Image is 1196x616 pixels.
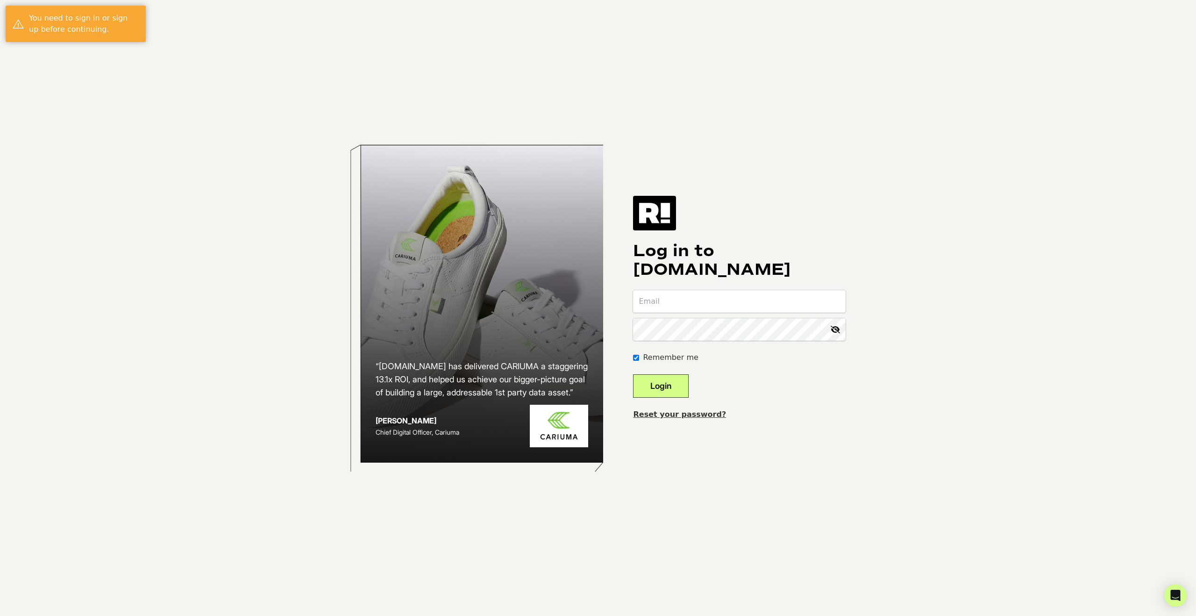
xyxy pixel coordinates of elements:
input: Email [633,290,846,313]
img: Cariuma [530,405,588,447]
a: Reset your password? [633,410,726,419]
div: Open Intercom Messenger [1164,584,1187,607]
span: Chief Digital Officer, Cariuma [376,428,459,436]
button: Login [633,374,689,398]
label: Remember me [643,352,698,363]
strong: [PERSON_NAME] [376,416,436,425]
img: Retention.com [633,196,676,230]
div: You need to sign in or sign up before continuing. [29,13,139,35]
h2: “[DOMAIN_NAME] has delivered CARIUMA a staggering 13.1x ROI, and helped us achieve our bigger-pic... [376,360,589,399]
h1: Log in to [DOMAIN_NAME] [633,242,846,279]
